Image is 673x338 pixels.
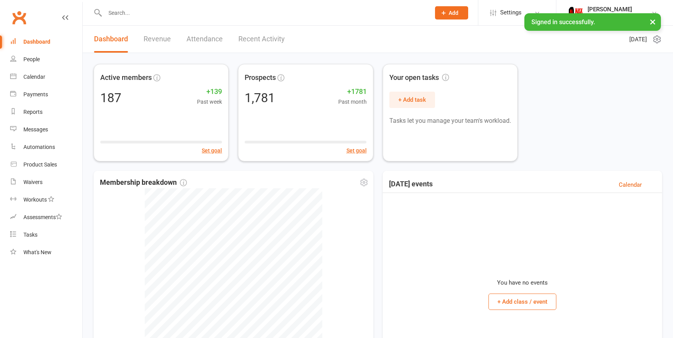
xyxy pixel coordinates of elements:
button: Set goal [346,146,367,155]
a: People [10,51,82,68]
div: Calendar [23,74,45,80]
div: Workouts [23,196,47,203]
div: Automations [23,144,55,150]
span: Signed in successfully. [531,18,595,26]
span: Membership breakdown [100,177,187,188]
span: Prospects [245,72,276,83]
div: Product Sales [23,161,57,168]
button: Set goal [202,146,222,155]
img: thumb_image1759205071.png [568,5,584,21]
a: Attendance [186,26,223,53]
div: Messages [23,126,48,133]
span: Active members [100,72,152,83]
span: [DATE] [629,35,647,44]
div: Reports [23,109,43,115]
p: You have no events [497,278,548,287]
button: Add [435,6,468,19]
a: Calendar [10,68,82,86]
span: Past month [338,97,367,106]
a: Clubworx [9,8,29,27]
a: Reports [10,103,82,121]
a: Assessments [10,209,82,226]
span: Past week [197,97,222,106]
a: Automations [10,138,82,156]
div: [PERSON_NAME] [588,6,632,13]
a: What's New [10,244,82,261]
a: Messages [10,121,82,138]
a: Tasks [10,226,82,244]
div: People [23,56,40,62]
span: Your open tasks [389,72,449,83]
div: Waivers [23,179,43,185]
span: Settings [500,4,522,21]
div: Tasks [23,232,37,238]
a: Workouts [10,191,82,209]
span: +1781 [338,86,367,97]
a: Product Sales [10,156,82,173]
div: Maax Fitness [588,13,632,20]
a: Calendar [619,180,642,189]
div: Assessments [23,214,62,220]
span: Add [449,10,458,16]
a: Dashboard [10,33,82,51]
div: Payments [23,91,48,97]
a: Waivers [10,173,82,191]
input: Search... [103,7,425,18]
span: +139 [197,86,222,97]
button: × [646,13,660,30]
button: + Add class / event [488,294,556,310]
button: + Add task [389,92,435,108]
div: 187 [100,92,121,104]
p: Tasks let you manage your team's workload. [389,116,511,126]
a: Recent Activity [238,26,285,53]
div: Dashboard [23,39,50,45]
a: Revenue [144,26,171,53]
a: Dashboard [94,26,128,53]
div: 1,781 [245,92,275,104]
a: Payments [10,86,82,103]
h3: [DATE] events [389,180,433,189]
div: What's New [23,249,51,255]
